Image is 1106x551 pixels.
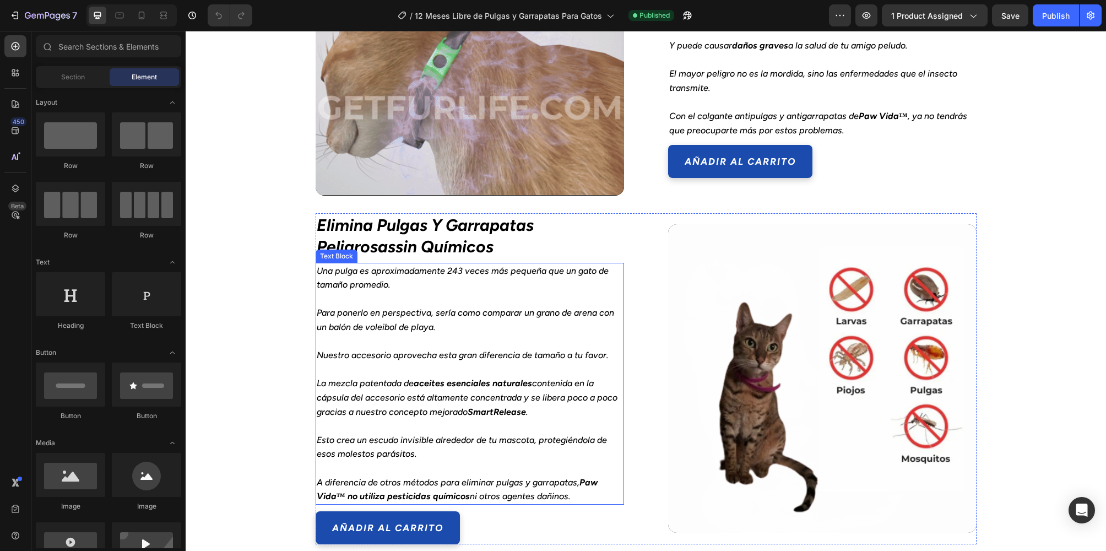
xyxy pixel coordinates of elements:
p: 7 [72,9,77,22]
span: / [410,10,413,21]
div: Image [36,501,105,511]
p: A diferencia de otros métodos para eliminar pulgas y garrapatas, ni otros agentes dañinos. [131,445,437,473]
span: Layout [36,98,57,107]
div: Row [112,161,181,171]
p: El mayor peligro no es la mordida, sino las enfermedades que el insecto transmite. [484,36,790,64]
input: Search Sections & Elements [36,35,181,57]
span: Section [61,72,85,82]
strong: SmartRelease [282,376,340,386]
div: Row [36,161,105,171]
video: Video [482,193,791,502]
span: 1 product assigned [891,10,963,21]
div: Text Block [112,321,181,331]
div: Text Block [132,220,170,230]
div: Button [112,411,181,421]
div: Heading [36,321,105,331]
strong: Paw Vida™ [673,80,722,90]
span: Element [132,72,157,82]
div: Button [36,411,105,421]
button: Publish [1033,4,1079,26]
span: Toggle open [164,94,181,111]
a: AÑADIR AL CARRITO [130,480,274,514]
div: Image [112,501,181,511]
div: Publish [1042,10,1070,21]
button: Save [992,4,1028,26]
p: Una pulga es aproximadamente 243 veces más pequeña que un gato de tamaño promedio. [131,233,437,275]
p: Con el colgante antipulgas y antigarrapatas de , ya no tendrás que preocuparte más por estos prob... [484,78,790,106]
div: Open Intercom Messenger [1069,497,1095,523]
div: Beta [8,202,26,210]
div: Row [36,230,105,240]
p: Para ponerlo en perspectiva, sería como comparar un grano de arena con un balón de voleibol de pl... [131,275,437,303]
span: Button [36,348,56,358]
button: 1 product assigned [882,4,988,26]
p: Esto crea un escudo invisible alrededor de tu mascota, protegiéndola de esos molestos parásitos. [131,402,437,430]
p: Nuestro accesorio aprovecha esta gran diferencia de tamaño a tu favor. [131,317,437,332]
a: AÑADIR AL CARRITO [482,114,627,147]
span: Media [36,438,55,448]
div: Row [112,230,181,240]
span: Toggle open [164,434,181,452]
span: Text [36,257,50,267]
button: 7 [4,4,82,26]
div: 450 [10,117,26,126]
span: Toggle open [164,253,181,271]
div: Undo/Redo [208,4,252,26]
strong: sin químicos [210,206,308,226]
span: 12 Meses Libre de Pulgas y Garrapatas Para Gatos [415,10,602,21]
p: La mezcla patentada de contenida en la cápsula del accesorio está altamente concentrada y se libe... [131,345,437,402]
strong: aceites esenciales naturales [228,347,346,358]
strong: Paw Vida™ no utiliza pesticidas químicos [131,446,412,471]
span: Toggle open [164,344,181,361]
span: Save [1001,11,1020,20]
iframe: Design area [186,31,1106,551]
p: AÑADIR AL CARRITO [147,491,258,503]
span: Published [639,10,670,20]
p: AÑADIR AL CARRITO [499,125,610,137]
p: elimina pulgas y garrapatas peligrosas [131,183,437,226]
